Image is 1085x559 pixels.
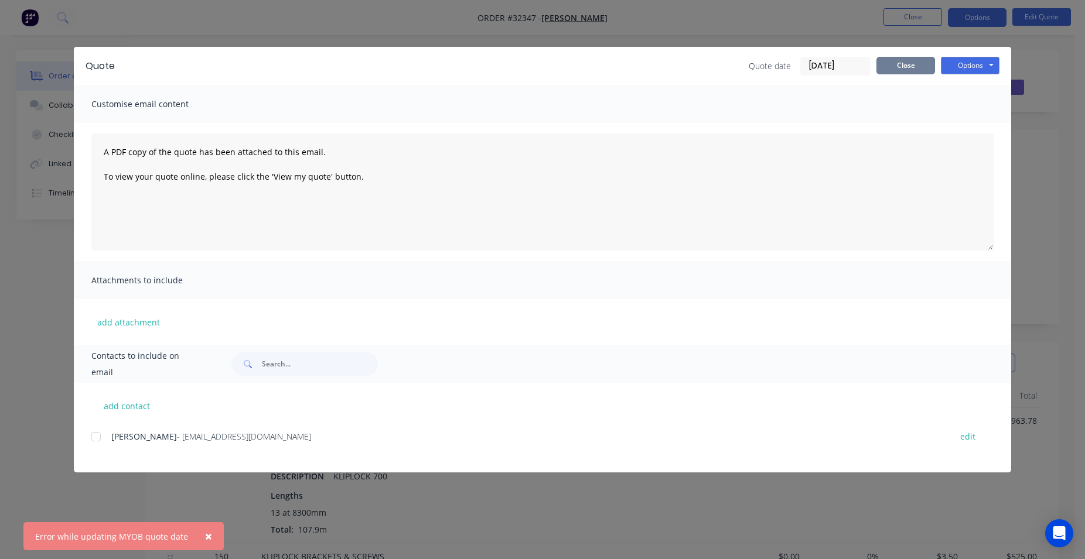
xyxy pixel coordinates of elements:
[91,133,994,251] textarea: A PDF copy of the quote has been attached to this email. To view your quote online, please click ...
[111,431,177,442] span: [PERSON_NAME]
[876,57,935,74] button: Close
[262,352,378,376] input: Search...
[86,59,115,73] div: Quote
[177,431,311,442] span: - [EMAIL_ADDRESS][DOMAIN_NAME]
[91,96,220,112] span: Customise email content
[953,428,982,444] button: edit
[941,57,999,74] button: Options
[91,313,166,331] button: add attachment
[205,528,212,544] span: ×
[91,348,202,380] span: Contacts to include on email
[749,60,791,72] span: Quote date
[193,522,224,550] button: Close
[91,397,162,414] button: add contact
[35,530,188,543] div: Error while updating MYOB quote date
[91,272,220,289] span: Attachments to include
[1045,519,1073,547] div: Open Intercom Messenger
